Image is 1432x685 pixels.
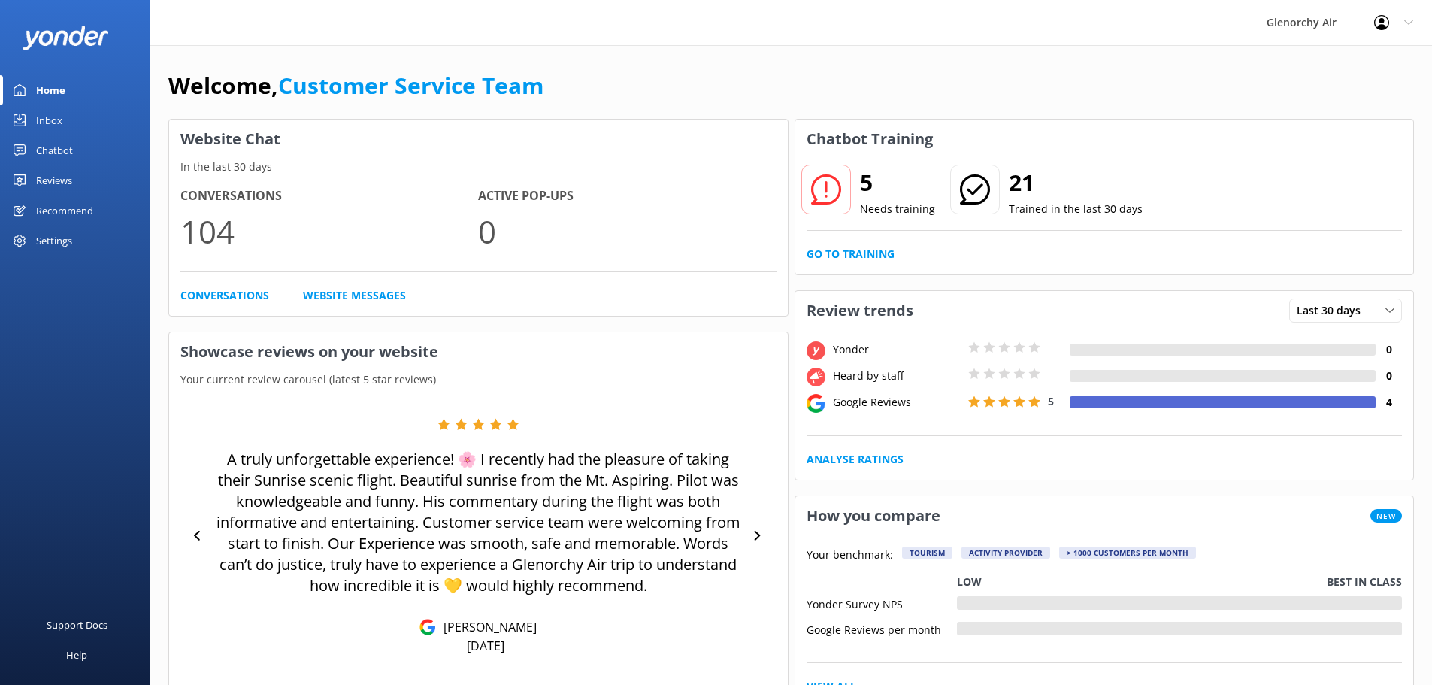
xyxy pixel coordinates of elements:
[36,135,73,165] div: Chatbot
[436,619,537,635] p: [PERSON_NAME]
[807,547,893,565] p: Your benchmark:
[807,596,957,610] div: Yonder Survey NPS
[47,610,107,640] div: Support Docs
[180,287,269,304] a: Conversations
[210,449,746,596] p: A truly unforgettable experience! 🌸 I recently had the pleasure of taking their Sunrise scenic fl...
[169,332,788,371] h3: Showcase reviews on your website
[829,341,964,358] div: Yonder
[829,368,964,384] div: Heard by staff
[1009,165,1143,201] h2: 21
[902,547,952,559] div: Tourism
[36,165,72,195] div: Reviews
[1297,302,1370,319] span: Last 30 days
[1376,394,1402,411] h4: 4
[795,291,925,330] h3: Review trends
[169,120,788,159] h3: Website Chat
[23,26,109,50] img: yonder-white-logo.png
[169,371,788,388] p: Your current review carousel (latest 5 star reviews)
[860,201,935,217] p: Needs training
[795,120,944,159] h3: Chatbot Training
[478,206,776,256] p: 0
[180,186,478,206] h4: Conversations
[961,547,1050,559] div: Activity Provider
[1327,574,1402,590] p: Best in class
[168,68,543,104] h1: Welcome,
[1376,341,1402,358] h4: 0
[807,246,895,262] a: Go to Training
[467,638,504,654] p: [DATE]
[795,496,952,535] h3: How you compare
[478,186,776,206] h4: Active Pop-ups
[1048,394,1054,408] span: 5
[303,287,406,304] a: Website Messages
[957,574,982,590] p: Low
[180,206,478,256] p: 104
[36,105,62,135] div: Inbox
[829,394,964,411] div: Google Reviews
[807,622,957,635] div: Google Reviews per month
[36,226,72,256] div: Settings
[278,70,543,101] a: Customer Service Team
[66,640,87,670] div: Help
[419,619,436,635] img: Google Reviews
[807,451,904,468] a: Analyse Ratings
[1059,547,1196,559] div: > 1000 customers per month
[1376,368,1402,384] h4: 0
[169,159,788,175] p: In the last 30 days
[860,165,935,201] h2: 5
[1370,509,1402,523] span: New
[36,195,93,226] div: Recommend
[36,75,65,105] div: Home
[1009,201,1143,217] p: Trained in the last 30 days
